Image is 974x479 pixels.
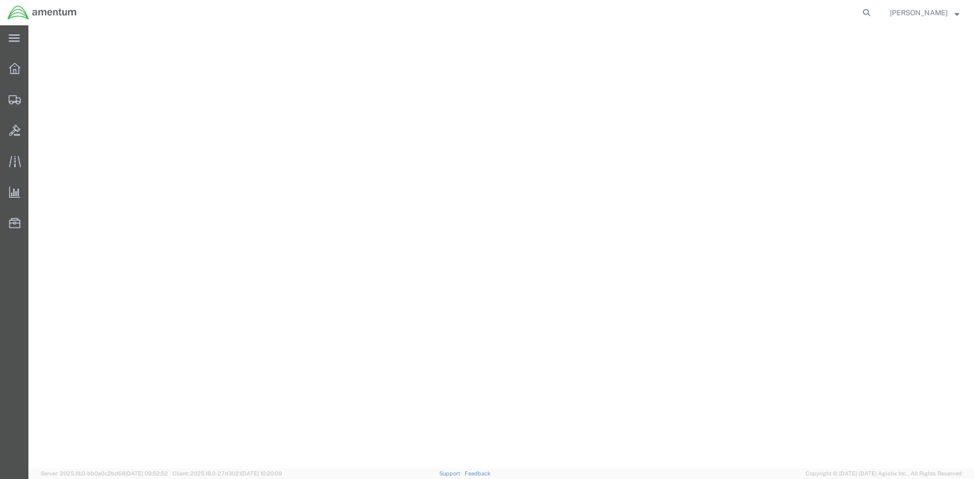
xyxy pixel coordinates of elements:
a: Support [439,470,465,476]
button: [PERSON_NAME] [889,7,960,19]
span: Jessica White [890,7,948,18]
img: logo [7,5,77,20]
span: [DATE] 10:20:09 [241,470,282,476]
a: Feedback [465,470,491,476]
span: Client: 2025.18.0-27d3021 [172,470,282,476]
span: [DATE] 09:52:52 [125,470,168,476]
iframe: FS Legacy Container [28,25,974,468]
span: Copyright © [DATE]-[DATE] Agistix Inc., All Rights Reserved [806,469,962,478]
span: Server: 2025.18.0-bb0e0c2bd68 [41,470,168,476]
